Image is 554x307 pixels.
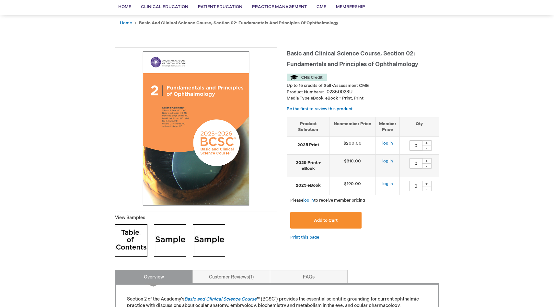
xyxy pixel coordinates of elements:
sup: ® [275,296,276,300]
img: Click to view [193,224,225,257]
a: Be the first to review this product [287,106,352,112]
a: Overview [115,270,193,283]
a: Home [120,20,132,26]
a: FAQs [270,270,348,283]
span: Clinical Education [141,4,188,9]
th: Qty [399,117,439,136]
input: Qty [410,158,422,169]
a: log in [303,198,314,203]
span: Practice Management [252,4,307,9]
a: Basic and Clinical Science Course [184,296,257,302]
div: + [422,140,432,146]
div: - [422,186,432,191]
strong: Basic and Clinical Science Course, Section 02: Fundamentals and Principles of Ophthalmology [139,20,338,26]
td: $200.00 [329,136,376,154]
p: eBook, eBook + Print, Print [287,95,439,101]
div: - [422,163,432,169]
a: Customer Reviews1 [192,270,270,283]
input: Qty [410,181,422,191]
input: Qty [410,140,422,151]
span: CME [317,4,326,9]
span: Add to Cart [314,218,338,223]
img: Basic and Clinical Science Course, Section 02: Fundamentals and Principles of Ophthalmology [119,51,273,206]
div: 02850023U [327,89,352,95]
img: Click to view [115,224,147,257]
th: Member Price [375,117,399,136]
strong: 2025 eBook [290,183,326,189]
td: $310.00 [329,154,376,177]
th: Product Selection [287,117,329,136]
img: CME Credit [287,74,327,81]
div: - [422,146,432,151]
a: Print this page [290,233,319,242]
span: Basic and Clinical Science Course, Section 02: Fundamentals and Principles of Ophthalmology [287,50,418,68]
a: log in [382,181,393,186]
li: Up to 15 credits of Self-Assessment CME [287,83,439,89]
a: log in [382,159,393,164]
strong: 2025 Print [290,142,326,148]
strong: Product Number [287,89,324,95]
span: 1 [249,274,254,280]
span: Patient Education [198,4,242,9]
div: + [422,181,432,186]
span: Please to receive member pricing [290,198,365,203]
p: View Samples [115,215,277,221]
td: $190.00 [329,177,376,195]
span: Membership [336,4,365,9]
button: Add to Cart [290,212,362,229]
span: Home [118,4,131,9]
strong: 2025 Print + eBook [290,160,326,172]
div: + [422,158,432,164]
img: Click to view [154,224,186,257]
strong: Media Type: [287,96,311,101]
th: Nonmember Price [329,117,376,136]
a: log in [382,141,393,146]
